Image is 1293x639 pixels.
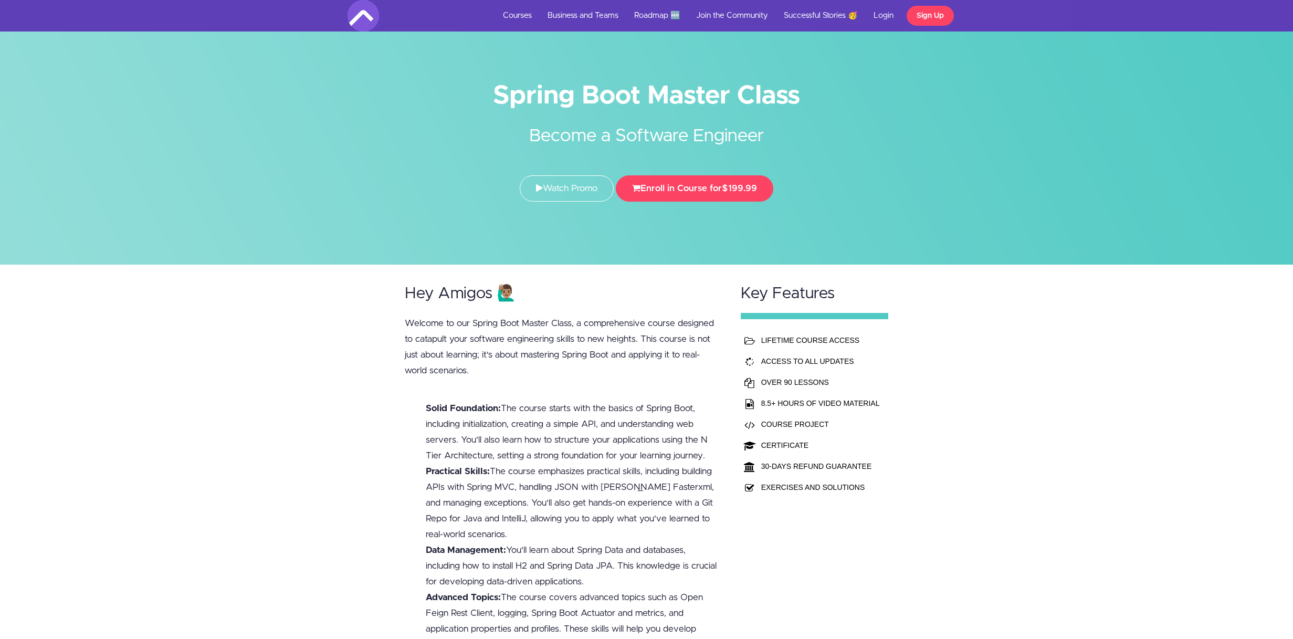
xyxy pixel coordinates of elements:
[759,330,882,351] td: LIFETIME COURSE ACCESS
[426,401,721,464] li: The course starts with the basics of Spring Boot, including initialization, creating a simple API...
[520,175,614,202] a: Watch Promo
[616,175,773,202] button: Enroll in Course for$199.99
[426,467,490,476] b: Practical Skills:
[722,184,757,193] span: $199.99
[405,316,721,379] p: Welcome to our Spring Boot Master Class, a comprehensive course designed to catapult your softwar...
[348,84,946,108] h1: Spring Boot Master Class
[759,456,882,477] td: 30-DAYS REFUND GUARANTEE
[759,477,882,498] td: EXERCISES AND SOLUTIONS
[759,351,882,372] td: ACCESS TO ALL UPDATES
[759,435,882,456] td: CERTIFICATE
[426,546,506,554] b: Data Management:
[450,108,844,149] h2: Become a Software Engineer
[759,372,882,393] td: OVER 90 LESSONS
[426,542,721,590] li: You'll learn about Spring Data and databases, including how to install H2 and Spring Data JPA. Th...
[426,593,501,602] b: Advanced Topics:
[759,414,882,435] td: COURSE PROJECT
[759,393,882,414] td: 8.5+ HOURS OF VIDEO MATERIAL
[907,6,954,26] a: Sign Up
[426,404,501,413] b: Solid Foundation:
[426,464,721,542] li: The course emphasizes practical skills, including building APIs with Spring MVC, handling JSON wi...
[405,285,721,302] h2: Hey Amigos 🙋🏽‍♂️
[741,285,889,302] h2: Key Features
